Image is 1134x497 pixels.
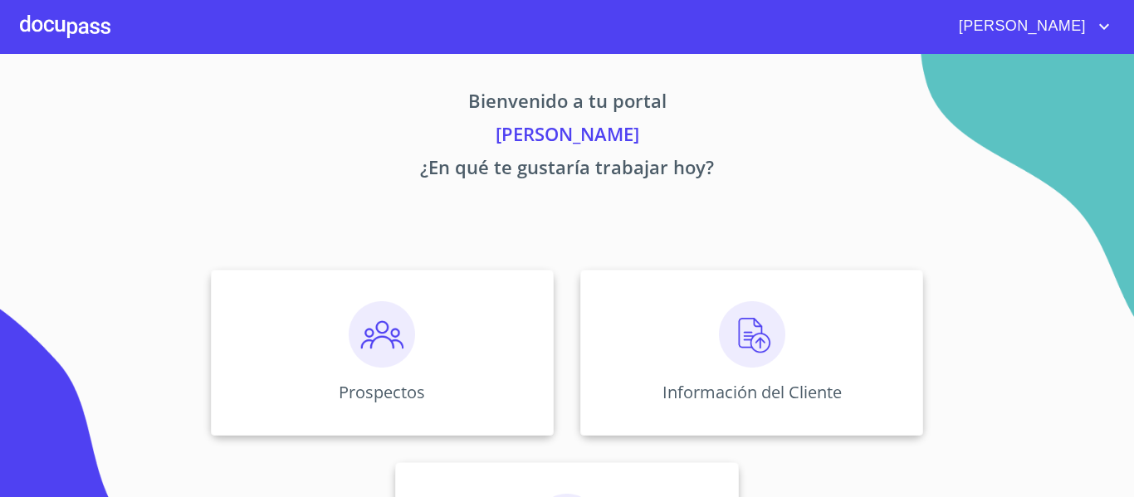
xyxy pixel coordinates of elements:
[719,301,785,368] img: carga.png
[349,301,415,368] img: prospectos.png
[56,120,1078,153] p: [PERSON_NAME]
[56,87,1078,120] p: Bienvenido a tu portal
[946,13,1094,40] span: [PERSON_NAME]
[946,13,1114,40] button: account of current user
[662,381,842,403] p: Información del Cliente
[339,381,425,403] p: Prospectos
[56,153,1078,187] p: ¿En qué te gustaría trabajar hoy?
